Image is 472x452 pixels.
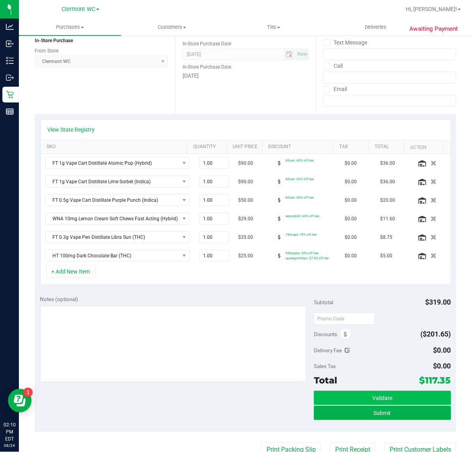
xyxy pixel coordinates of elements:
input: 1.00 [200,232,229,243]
a: Total [375,144,401,150]
inline-svg: Retail [6,91,14,99]
button: Submit [314,406,451,420]
a: Tax [339,144,365,150]
label: Call [323,60,343,72]
input: Format: (999) 999-9999 [323,48,456,60]
span: $0.00 [345,197,357,204]
span: $0.00 [433,346,451,354]
span: FT 0.3g Vape Pen Distillate Libra Sun (THC) [46,232,179,243]
a: SKU [47,144,184,150]
span: $319.00 [425,298,451,306]
label: Text Message [323,37,368,48]
span: Awaiting Payment [409,24,458,33]
a: Deliveries [325,19,427,35]
inline-svg: Reports [6,108,14,115]
p: 02:10 PM EDT [4,421,15,443]
span: NO DATA FOUND [45,194,190,206]
span: FT 0.5g Vape Cart Distillate Purple Punch (Indica) [46,195,179,206]
span: HT 100mg Dark Chocolate Bar (THC) [46,250,179,261]
span: $117.35 [420,375,451,386]
span: Customers [121,24,223,31]
span: Validate [372,395,392,402]
a: Quantity [193,144,223,150]
label: From Store [35,47,58,54]
input: 1.00 [200,213,229,224]
inline-svg: Outbound [6,74,14,82]
span: $0.00 [345,234,357,241]
span: $90.00 [239,178,254,186]
span: WNA 10mg Lemon Cream Soft Chews Fast Acting (Hybrid) 10ct [46,213,179,224]
inline-svg: Analytics [6,23,14,31]
span: $0.00 [345,160,357,167]
span: ($201.65) [421,330,451,338]
span: Clermont WC [62,6,95,13]
iframe: Resource center unread badge [23,388,33,397]
th: Action [404,140,443,154]
strong: In-Store Purchase [35,38,73,43]
span: Sales Tax [314,363,336,369]
span: FT 1g Vape Cart Distillate Atomic Pop (Hybrid) [46,158,179,169]
span: second-60: 60% off line [286,214,319,218]
inline-svg: Inventory [6,57,14,65]
span: $5.00 [381,252,393,260]
a: View State Registry [48,126,95,134]
span: $0.00 [433,362,451,370]
p: 08/24 [4,443,15,448]
a: Discount [268,144,330,150]
span: $29.00 [239,215,254,223]
span: 75dvape: 75% off line [286,233,317,236]
span: 60cart: 60% off line [286,195,314,199]
span: $35.00 [239,234,254,241]
span: $36.00 [381,178,396,186]
span: Discounts [314,327,337,341]
span: 50heights: 50% off line [286,251,319,255]
span: 60cart: 60% off line [286,177,314,181]
input: Promo Code [314,313,375,325]
span: NO DATA FOUND [45,250,190,262]
input: 1.00 [200,158,229,169]
i: Edit Delivery Fee [345,348,351,353]
inline-svg: Inbound [6,40,14,48]
a: Unit Price [233,144,259,150]
span: NO DATA FOUND [45,213,190,225]
span: Tills [223,24,325,31]
span: spendget5choc: $7.50 off line [286,256,329,260]
span: Purchases [19,24,121,31]
span: $0.00 [345,215,357,223]
a: Purchases [19,19,121,35]
span: NO DATA FOUND [45,231,190,243]
span: Hi, [PERSON_NAME]! [406,6,457,12]
span: $90.00 [239,160,254,167]
span: $50.00 [239,197,254,204]
span: $25.00 [239,252,254,260]
span: $20.00 [381,197,396,204]
input: 1.00 [200,250,229,261]
span: $8.75 [381,234,393,241]
label: Email [323,84,347,95]
span: Delivery Fee [314,347,342,353]
span: NO DATA FOUND [45,176,190,188]
span: 60cart: 60% off line [286,158,314,162]
span: Deliveries [354,24,397,31]
iframe: Resource center [8,389,32,413]
input: 1.00 [200,195,229,206]
span: Total [314,375,337,386]
input: Format: (999) 999-9999 [323,72,456,84]
span: Notes (optional) [40,296,78,302]
div: [DATE] [183,72,308,80]
a: Tills [223,19,325,35]
span: FT 1g Vape Cart Distillate Lime Sorbet (Indica) [46,176,179,187]
span: $0.00 [345,252,357,260]
button: Validate [314,391,451,405]
a: Customers [121,19,223,35]
span: NO DATA FOUND [45,157,190,169]
input: 1.00 [200,176,229,187]
label: In-Store Purchase Date [183,40,231,47]
span: $0.00 [345,178,357,186]
span: Submit [374,410,391,417]
button: + Add New Item [47,265,95,278]
span: $11.60 [381,215,396,223]
label: In-Store Purchase Date [183,63,231,71]
span: Subtotal [314,299,333,305]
